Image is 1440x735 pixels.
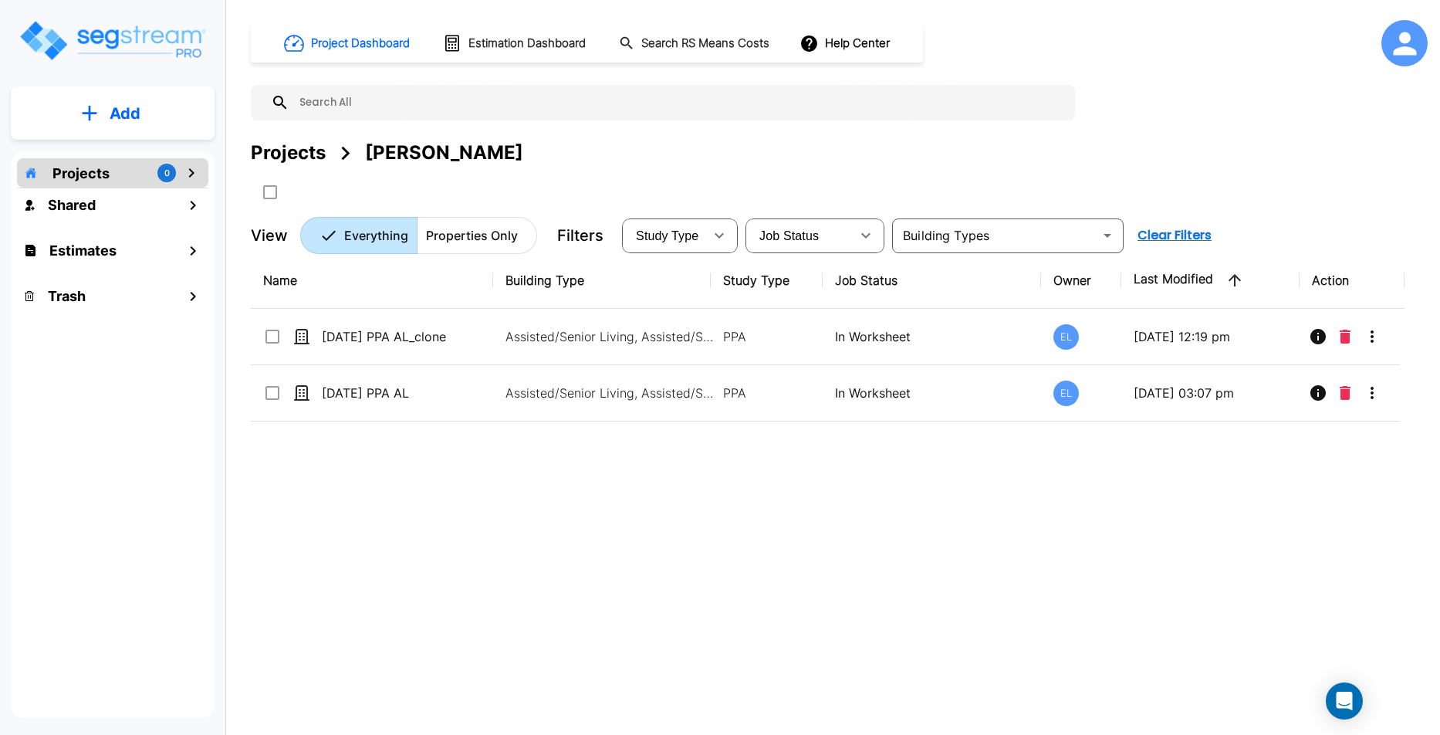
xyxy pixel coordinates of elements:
button: More-Options [1357,321,1388,352]
th: Owner [1041,252,1122,309]
button: Estimation Dashboard [437,27,594,59]
button: SelectAll [255,177,286,208]
p: In Worksheet [835,327,1028,346]
button: Delete [1334,378,1357,408]
img: Logo [18,19,207,63]
th: Name [251,252,493,309]
span: Study Type [636,229,698,242]
p: [DATE] 03:07 pm [1134,384,1286,402]
button: More-Options [1357,378,1388,408]
p: PPA [723,384,810,402]
div: EL [1053,324,1079,350]
div: Select [625,214,704,257]
p: Add [110,102,140,125]
button: Info [1303,321,1334,352]
p: In Worksheet [835,384,1028,402]
th: Building Type [493,252,711,309]
button: Everything [300,217,417,254]
button: Info [1303,378,1334,408]
input: Search All [289,85,1067,120]
button: Clear Filters [1131,220,1218,251]
th: Job Status [823,252,1040,309]
div: [PERSON_NAME] [365,139,523,167]
h1: Project Dashboard [311,35,410,52]
p: [DATE] 12:19 pm [1134,327,1286,346]
th: Last Modified [1121,252,1299,309]
button: Properties Only [417,217,537,254]
button: Open [1097,225,1118,246]
div: Projects [251,139,326,167]
h1: Search RS Means Costs [641,35,769,52]
p: Properties Only [426,226,518,245]
h1: Shared [48,195,96,215]
p: [DATE] PPA AL [322,384,476,402]
p: [DATE] PPA AL_clone [322,327,476,346]
p: 0 [164,167,170,180]
p: Everything [344,226,408,245]
input: Building Types [897,225,1094,246]
button: Add [11,91,215,136]
p: PPA [723,327,810,346]
button: Delete [1334,321,1357,352]
p: Assisted/Senior Living, Assisted/Senior Living Site [505,327,714,346]
h1: Trash [48,286,86,307]
th: Action [1300,252,1405,309]
h1: Estimates [49,240,117,261]
span: Job Status [759,229,819,242]
div: Select [749,214,850,257]
button: Project Dashboard [278,26,418,60]
button: Help Center [796,29,896,58]
div: EL [1053,381,1079,406]
p: View [251,224,288,247]
p: Assisted/Senior Living, Assisted/Senior Living Site [505,384,714,402]
div: Platform [300,217,537,254]
h1: Estimation Dashboard [468,35,586,52]
p: Projects [52,163,110,184]
p: Filters [557,224,603,247]
th: Study Type [711,252,823,309]
div: Open Intercom Messenger [1326,682,1363,720]
button: Search RS Means Costs [613,29,778,59]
